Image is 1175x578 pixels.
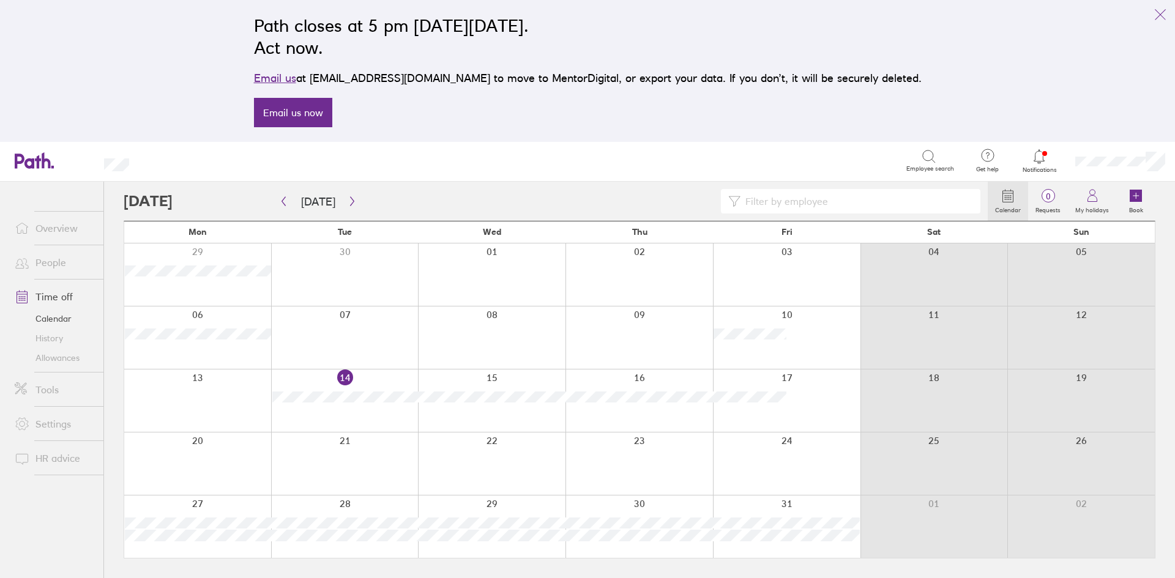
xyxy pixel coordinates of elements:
a: Settings [5,412,103,436]
a: My holidays [1068,182,1116,221]
span: Sat [927,227,941,237]
a: Tools [5,377,103,402]
span: Mon [188,227,207,237]
p: at [EMAIL_ADDRESS][DOMAIN_NAME] to move to MentorDigital, or export your data. If you don’t, it w... [254,70,922,87]
a: Email us [254,72,296,84]
label: Book [1122,203,1151,214]
a: HR advice [5,446,103,470]
span: Thu [632,227,647,237]
a: Notifications [1020,148,1059,174]
label: Requests [1028,203,1068,214]
span: 0 [1028,191,1068,201]
h2: Path closes at 5 pm [DATE][DATE]. Act now. [254,15,922,59]
a: Calendar [988,182,1028,221]
a: Allowances [5,348,103,368]
span: Tue [338,227,352,237]
a: Book [1116,182,1155,221]
span: Notifications [1020,166,1059,174]
div: Search [162,155,193,166]
label: My holidays [1068,203,1116,214]
a: History [5,328,103,348]
a: Email us now [254,98,332,127]
input: Filter by employee [740,190,973,213]
a: Calendar [5,309,103,328]
span: Wed [483,227,501,237]
a: Time off [5,284,103,309]
span: Sun [1073,227,1089,237]
span: Get help [968,166,1007,173]
a: Overview [5,216,103,240]
button: [DATE] [291,191,345,212]
a: 0Requests [1028,182,1068,221]
label: Calendar [988,203,1028,214]
span: Fri [781,227,793,237]
span: Employee search [906,165,954,172]
a: People [5,250,103,275]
